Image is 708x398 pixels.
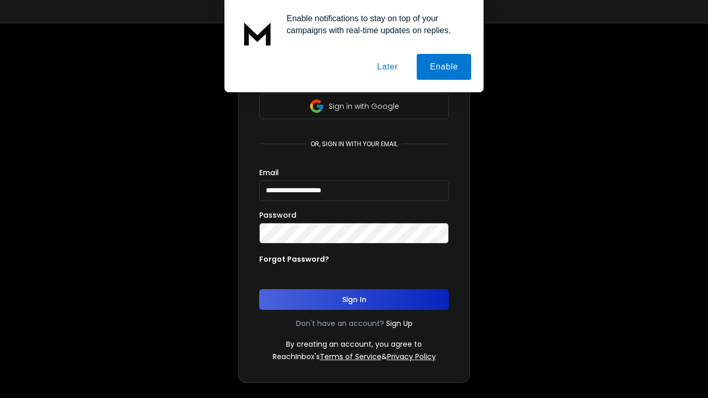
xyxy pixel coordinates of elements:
[296,318,384,329] p: Don't have an account?
[237,12,278,54] img: notification icon
[259,211,296,219] label: Password
[259,254,329,264] p: Forgot Password?
[387,351,436,362] a: Privacy Policy
[259,169,279,176] label: Email
[306,140,402,148] p: or, sign in with your email
[273,351,436,362] p: ReachInbox's &
[320,351,381,362] a: Terms of Service
[417,54,471,80] button: Enable
[259,93,449,119] button: Sign in with Google
[386,318,413,329] a: Sign Up
[286,339,422,349] p: By creating an account, you agree to
[329,101,399,111] p: Sign in with Google
[278,12,471,36] div: Enable notifications to stay on top of your campaigns with real-time updates on replies.
[259,289,449,310] button: Sign In
[364,54,410,80] button: Later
